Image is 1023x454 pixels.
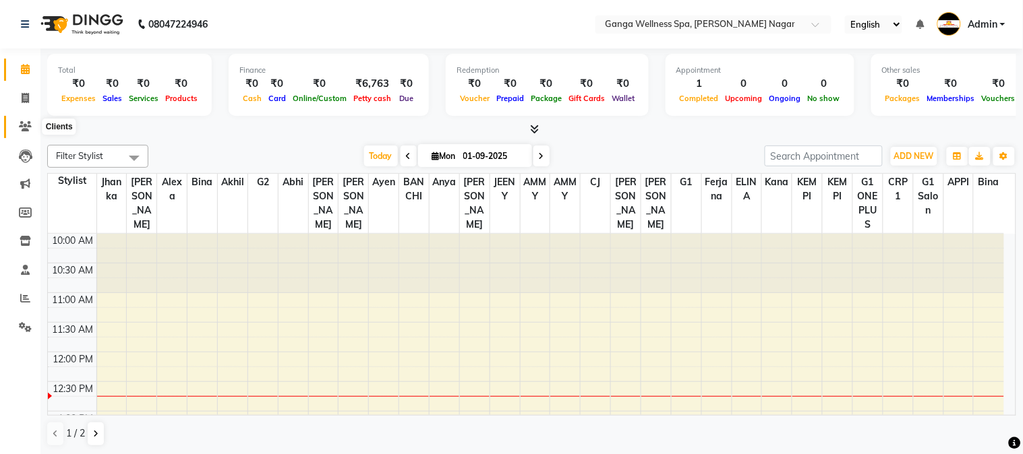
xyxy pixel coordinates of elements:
[581,174,610,191] span: CJ
[978,76,1019,92] div: ₹0
[978,94,1019,103] span: Vouchers
[148,5,208,43] b: 08047224946
[369,174,399,191] span: Ayen
[722,94,766,103] span: Upcoming
[51,382,96,396] div: 12:30 PM
[50,263,96,278] div: 10:30 AM
[493,76,527,92] div: ₹0
[50,293,96,307] div: 11:00 AM
[766,94,805,103] span: Ongoing
[309,174,339,233] span: [PERSON_NAME]
[457,76,493,92] div: ₹0
[732,174,762,205] span: ELINA
[187,174,217,191] span: Bina
[399,174,429,205] span: BANCHI
[608,76,638,92] div: ₹0
[924,94,978,103] span: Memberships
[265,94,289,103] span: Card
[339,174,368,233] span: [PERSON_NAME]
[457,94,493,103] span: Voucher
[805,76,844,92] div: 0
[676,65,844,76] div: Appointment
[56,150,103,161] span: Filter Stylist
[127,174,156,233] span: [PERSON_NAME]
[58,94,99,103] span: Expenses
[611,174,641,233] span: [PERSON_NAME]
[914,174,943,219] span: G1 Salon
[968,18,997,32] span: Admin
[550,174,580,205] span: AMMY
[527,76,565,92] div: ₹0
[490,174,520,205] span: JEENY
[974,174,1004,191] span: Bina
[894,151,934,161] span: ADD NEW
[565,94,608,103] span: Gift Cards
[56,412,96,426] div: 1:00 PM
[364,145,398,166] span: Today
[34,5,127,43] img: logo
[641,174,671,233] span: [PERSON_NAME]
[944,174,974,191] span: APPI
[248,174,278,191] span: G2
[58,65,201,76] div: Total
[891,147,937,166] button: ADD NEW
[762,174,792,191] span: Kana
[50,323,96,337] div: 11:30 AM
[882,76,924,92] div: ₹0
[218,174,247,191] span: akhil
[676,76,722,92] div: 1
[394,76,418,92] div: ₹0
[853,174,883,233] span: G1 ONE PLUS
[429,151,459,161] span: Mon
[265,76,289,92] div: ₹0
[924,76,978,92] div: ₹0
[430,174,459,191] span: anya
[239,76,265,92] div: ₹0
[937,12,961,36] img: Admin
[125,76,162,92] div: ₹0
[279,174,308,191] span: Abhi
[805,94,844,103] span: No show
[350,76,394,92] div: ₹6,763
[350,94,394,103] span: Petty cash
[565,76,608,92] div: ₹0
[882,94,924,103] span: Packages
[51,352,96,366] div: 12:00 PM
[676,94,722,103] span: Completed
[125,94,162,103] span: Services
[99,76,125,92] div: ₹0
[672,174,701,191] span: G1
[162,94,201,103] span: Products
[48,174,96,188] div: Stylist
[527,94,565,103] span: Package
[457,65,638,76] div: Redemption
[765,145,883,166] input: Search Appointment
[289,76,350,92] div: ₹0
[608,94,638,103] span: Wallet
[722,76,766,92] div: 0
[766,76,805,92] div: 0
[459,146,527,166] input: 2025-09-01
[460,174,490,233] span: [PERSON_NAME]
[97,174,127,205] span: Jhanka
[792,174,822,205] span: KEMPI
[493,94,527,103] span: Prepaid
[521,174,550,205] span: AMMY
[289,94,350,103] span: Online/Custom
[99,94,125,103] span: Sales
[50,234,96,248] div: 10:00 AM
[58,76,99,92] div: ₹0
[396,94,417,103] span: Due
[702,174,732,205] span: ferjana
[239,65,418,76] div: Finance
[66,426,85,441] span: 1 / 2
[823,174,852,205] span: KEMPI
[239,94,265,103] span: Cash
[162,76,201,92] div: ₹0
[883,174,913,205] span: CRP 1
[157,174,187,205] span: Alexa
[42,119,76,135] div: Clients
